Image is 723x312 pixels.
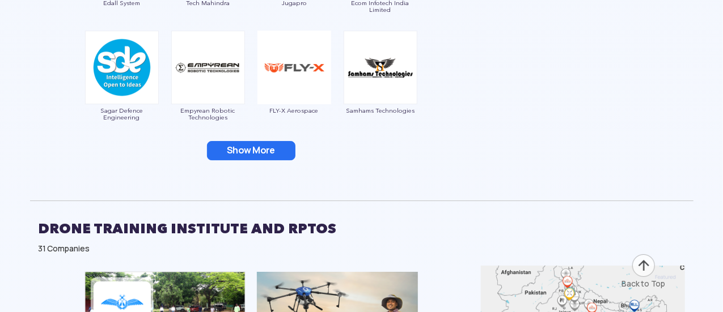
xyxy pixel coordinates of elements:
[171,107,246,121] span: Empyrean Robotic Technologies
[39,243,685,254] div: 31 Companies
[84,62,159,121] a: Sagar Defence Engineering
[631,253,656,278] img: ic_arrow-up.png
[257,107,332,114] span: FLY-X Aerospace
[39,215,685,243] h2: DRONE TRAINING INSTITUTE AND RPTOS
[84,107,159,121] span: Sagar Defence Engineering
[171,31,245,104] img: ic_empyrean.png
[621,278,665,289] div: Back to Top
[207,141,295,160] button: Show More
[343,62,418,114] a: Samhams Technologies
[85,31,159,104] img: ic_sagardefence.png
[257,62,332,114] a: FLY-X Aerospace
[343,107,418,114] span: Samhams Technologies
[257,31,331,104] img: img_flyx.png
[344,31,417,104] img: ic_samhams.png
[171,62,246,121] a: Empyrean Robotic Technologies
